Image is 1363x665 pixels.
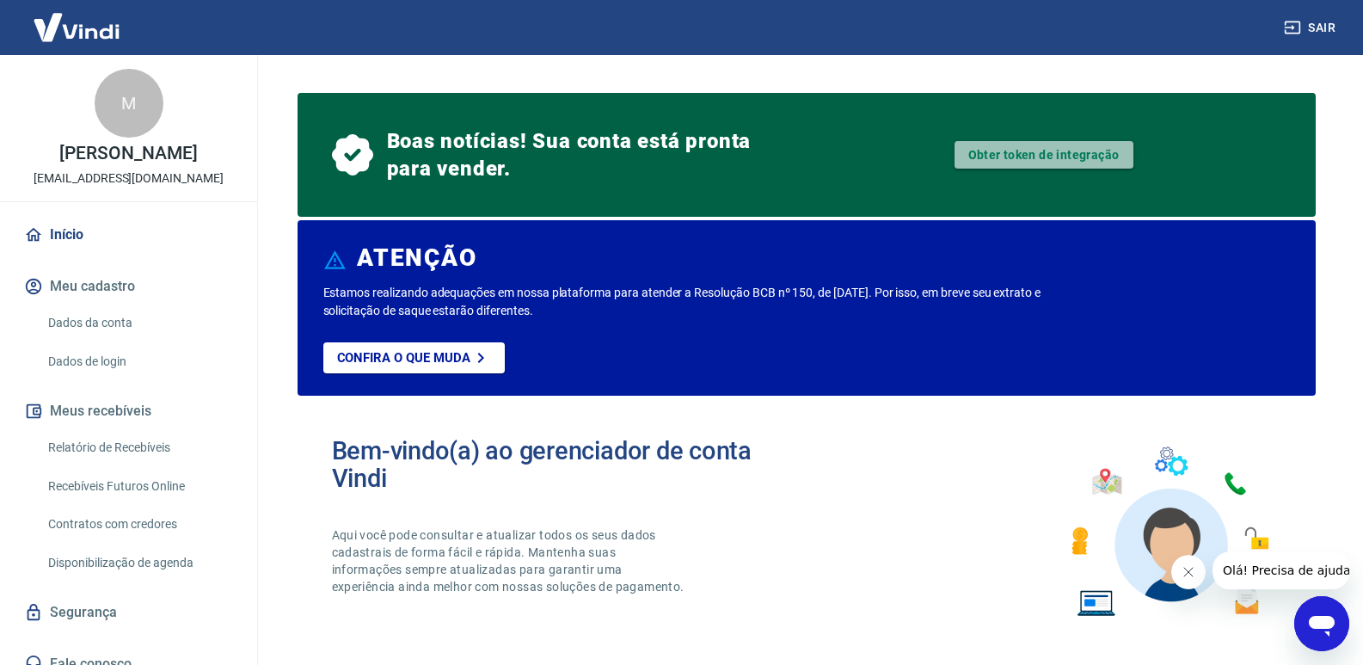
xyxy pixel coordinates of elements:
a: Início [21,216,236,254]
a: Obter token de integração [955,141,1133,169]
a: Disponibilização de agenda [41,545,236,581]
a: Relatório de Recebíveis [41,430,236,465]
a: Dados de login [41,344,236,379]
span: Olá! Precisa de ajuda? [10,12,144,26]
p: Aqui você pode consultar e atualizar todos os seus dados cadastrais de forma fácil e rápida. Mant... [332,526,688,595]
iframe: Mensagem da empresa [1213,551,1349,589]
iframe: Fechar mensagem [1171,555,1206,589]
span: Boas notícias! Sua conta está pronta para vender. [387,127,758,182]
img: Imagem de um avatar masculino com diversos icones exemplificando as funcionalidades do gerenciado... [1056,437,1281,627]
div: M [95,69,163,138]
h6: ATENÇÃO [357,249,476,267]
a: Dados da conta [41,305,236,341]
h2: Bem-vindo(a) ao gerenciador de conta Vindi [332,437,807,492]
a: Confira o que muda [323,342,505,373]
a: Recebíveis Futuros Online [41,469,236,504]
p: [EMAIL_ADDRESS][DOMAIN_NAME] [34,169,224,188]
a: Contratos com credores [41,507,236,542]
p: [PERSON_NAME] [59,145,197,163]
p: Confira o que muda [337,350,470,366]
button: Meu cadastro [21,268,236,305]
img: Vindi [21,1,132,53]
button: Meus recebíveis [21,392,236,430]
iframe: Botão para abrir a janela de mensagens [1294,596,1349,651]
p: Estamos realizando adequações em nossa plataforma para atender a Resolução BCB nº 150, de [DATE].... [323,284,1096,320]
a: Segurança [21,594,236,631]
button: Sair [1280,12,1342,44]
